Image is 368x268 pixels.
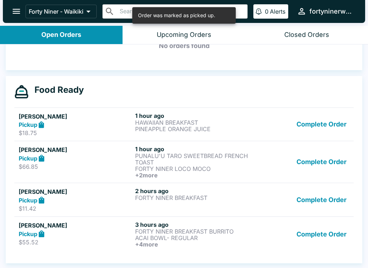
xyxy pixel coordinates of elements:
[19,230,37,238] strong: Pickup
[135,119,249,126] p: HAWAIIAN BREAKFAST
[135,126,249,132] p: PINEAPPLE ORANGE JUICE
[309,7,354,16] div: fortyninerwaikiki
[135,221,249,228] h6: 3 hours ago
[14,183,354,216] a: [PERSON_NAME]Pickup$11.422 hours agoFORTY NINER BREAKFASTComplete Order
[19,205,132,212] p: $11.42
[26,5,97,18] button: Forty Niner - Waikiki
[135,166,249,172] p: FORTY NINER LOCO MOCO
[135,172,249,178] h6: + 2 more
[29,85,84,95] h4: Food Ready
[294,145,349,178] button: Complete Order
[41,31,81,39] div: Open Orders
[7,2,26,20] button: open drawer
[19,221,132,230] h5: [PERSON_NAME]
[29,8,83,15] p: Forty Niner - Waikiki
[19,112,132,121] h5: [PERSON_NAME]
[19,145,132,154] h5: [PERSON_NAME]
[270,8,285,15] p: Alerts
[135,187,249,195] h6: 2 hours ago
[157,31,211,39] div: Upcoming Orders
[294,187,349,212] button: Complete Order
[14,33,354,59] h5: No orders found
[19,197,37,204] strong: Pickup
[135,228,249,235] p: FORTY NINER BREAKFAST BURRITO
[294,4,356,19] button: fortyninerwaikiki
[135,235,249,241] p: ACAI BOWL- REGULAR
[19,163,132,170] p: $66.85
[294,221,349,248] button: Complete Order
[19,121,37,128] strong: Pickup
[14,216,354,252] a: [PERSON_NAME]Pickup$55.523 hours agoFORTY NINER BREAKFAST BURRITOACAI BOWL- REGULAR+4moreComplete...
[19,239,132,246] p: $55.52
[284,31,329,39] div: Closed Orders
[19,187,132,196] h5: [PERSON_NAME]
[135,195,249,201] p: FORTY NINER BREAKFAST
[19,155,37,162] strong: Pickup
[135,241,249,248] h6: + 4 more
[14,141,354,183] a: [PERSON_NAME]Pickup$66.851 hour agoPUNALU'U TARO SWEETBREAD FRENCH TOASTFORTY NINER LOCO MOCO+2mo...
[135,112,249,119] h6: 1 hour ago
[135,145,249,153] h6: 1 hour ago
[294,112,349,137] button: Complete Order
[14,107,354,141] a: [PERSON_NAME]Pickup$18.751 hour agoHAWAIIAN BREAKFASTPINEAPPLE ORANGE JUICEComplete Order
[118,6,244,16] input: Search orders by name or phone number
[135,153,249,166] p: PUNALU'U TARO SWEETBREAD FRENCH TOAST
[19,129,132,137] p: $18.75
[265,8,268,15] p: 0
[138,9,215,21] div: Order was marked as picked up.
